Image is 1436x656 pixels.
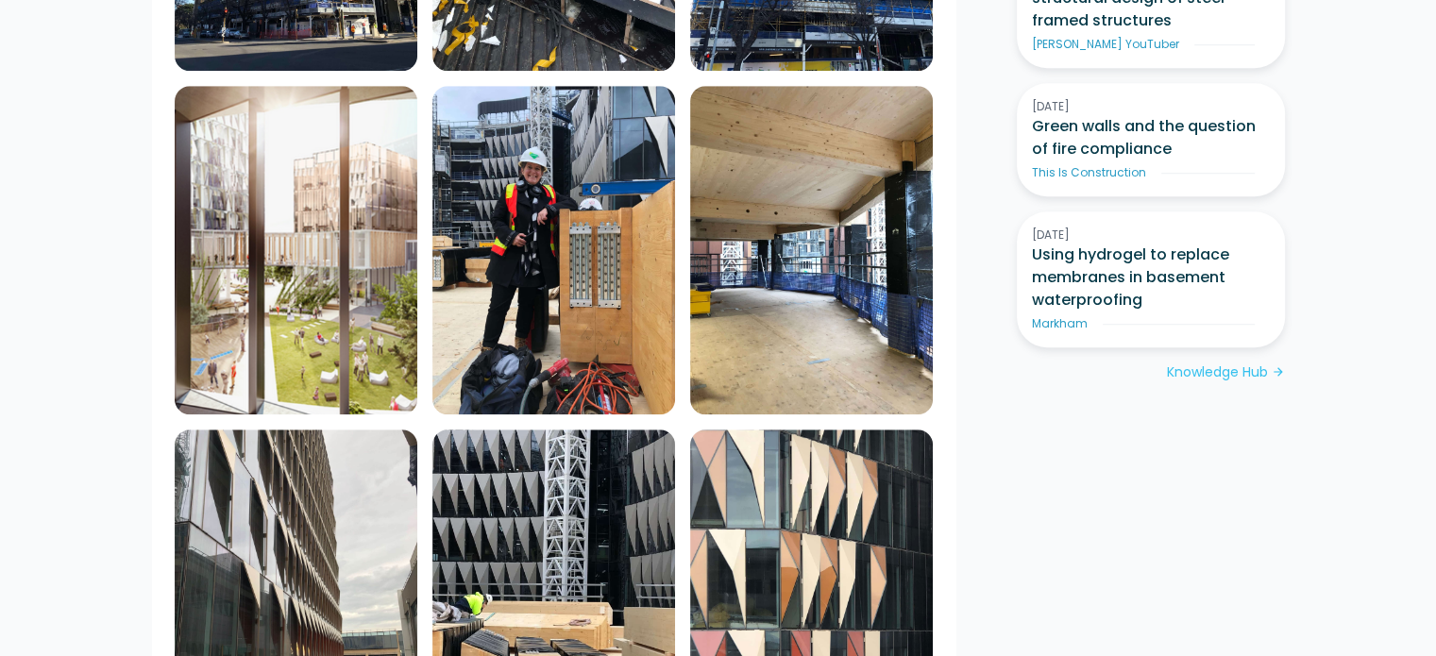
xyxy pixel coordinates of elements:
[1032,244,1270,311] h3: Using hydrogel to replace membranes in basement waterproofing
[1032,164,1146,181] div: This Is Construction
[1032,36,1179,53] div: [PERSON_NAME] YouTuber
[1017,211,1285,347] a: [DATE]Using hydrogel to replace membranes in basement waterproofingMarkham
[1032,227,1270,244] div: [DATE]
[1167,362,1285,382] a: Knowledge Hubarrow_forward
[1032,98,1270,115] div: [DATE]
[1272,363,1285,382] div: arrow_forward
[1017,83,1285,196] a: [DATE]Green walls and the question of fire complianceThis Is Construction
[1167,362,1268,382] div: Knowledge Hub
[1032,115,1270,160] h3: Green walls and the question of fire compliance
[1032,315,1088,332] div: Markham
